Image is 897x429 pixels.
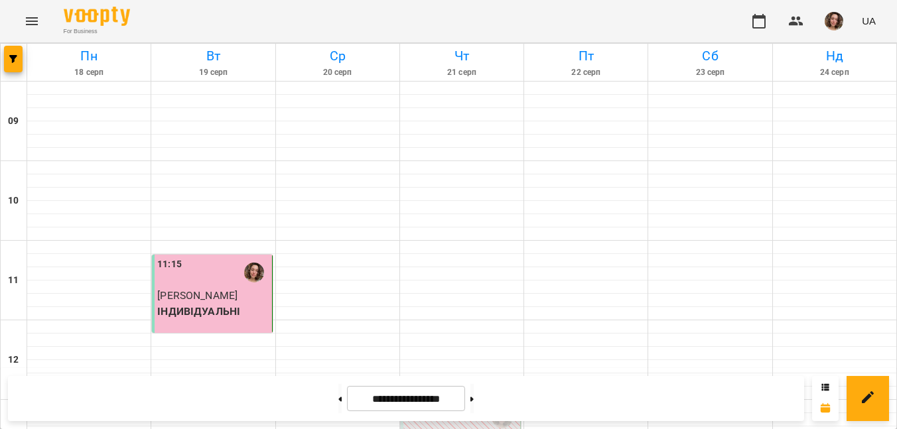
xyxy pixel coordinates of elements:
[244,263,264,282] img: Цвітанська Дарина
[775,66,894,79] h6: 24 серп
[278,46,397,66] h6: Ср
[8,353,19,367] h6: 12
[526,46,646,66] h6: Пт
[8,114,19,129] h6: 09
[278,66,397,79] h6: 20 серп
[153,66,273,79] h6: 19 серп
[650,46,770,66] h6: Сб
[29,46,149,66] h6: Пн
[64,27,130,36] span: For Business
[8,273,19,288] h6: 11
[16,5,48,37] button: Menu
[157,304,269,320] p: ІНДИВІДУАЛЬНІ
[402,66,521,79] h6: 21 серп
[29,66,149,79] h6: 18 серп
[64,7,130,26] img: Voopty Logo
[157,289,238,302] span: [PERSON_NAME]
[857,9,881,33] button: UA
[650,66,770,79] h6: 23 серп
[825,12,843,31] img: 15232f8e2fb0b95b017a8128b0c4ecc9.jpg
[157,257,182,272] label: 11:15
[862,14,876,28] span: UA
[8,194,19,208] h6: 10
[526,66,646,79] h6: 22 серп
[775,46,894,66] h6: Нд
[402,46,521,66] h6: Чт
[153,46,273,66] h6: Вт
